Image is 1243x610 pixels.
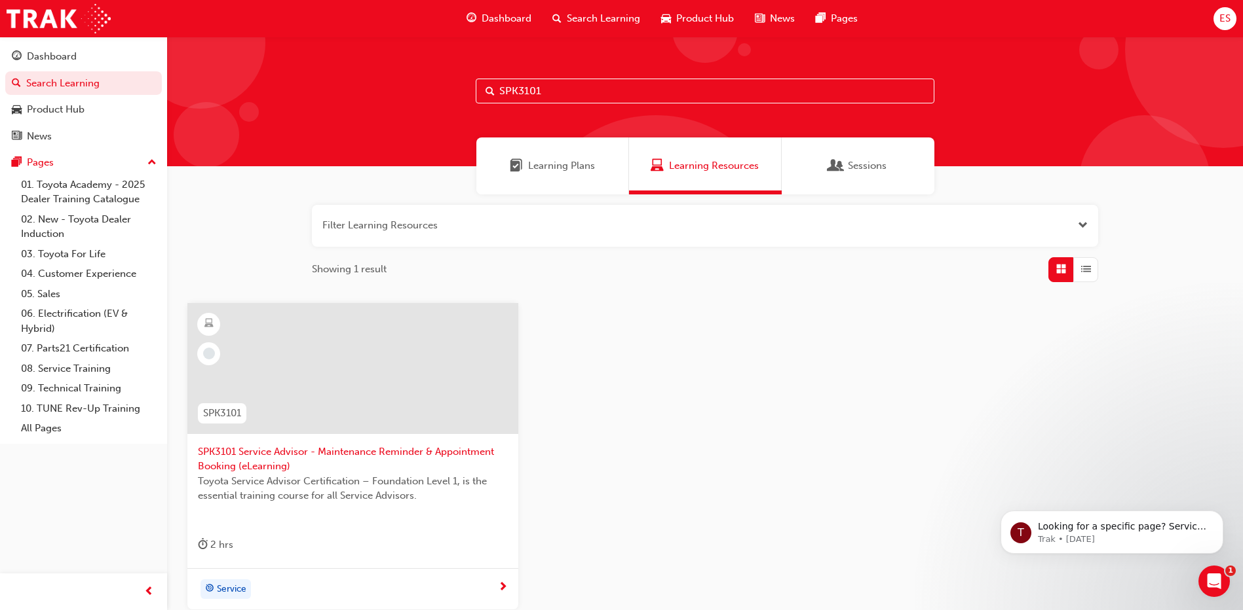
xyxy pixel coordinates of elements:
span: List [1081,262,1091,277]
div: Product Hub [27,102,85,117]
span: Search Learning [567,11,640,26]
a: 08. Service Training [16,359,162,379]
a: 05. Sales [16,284,162,304]
span: learningResourceType_ELEARNING-icon [204,315,214,332]
span: 1 [1225,565,1236,576]
span: Learning Resources [651,158,664,173]
a: news-iconNews [744,5,805,32]
a: guage-iconDashboard [456,5,542,32]
span: Sessions [848,158,887,173]
span: target-icon [205,581,214,598]
span: Search [486,84,495,99]
span: car-icon [661,10,671,27]
a: 09. Technical Training [16,378,162,399]
a: 06. Electrification (EV & Hybrid) [16,304,162,338]
span: Sessions [830,158,843,173]
iframe: Intercom notifications message [981,483,1243,575]
span: next-icon [498,582,508,594]
span: Learning Plans [528,158,595,173]
button: ES [1214,7,1236,30]
div: News [27,129,52,144]
span: prev-icon [144,584,154,600]
button: Open the filter [1078,218,1088,233]
a: 03. Toyota For Life [16,244,162,264]
button: Pages [5,151,162,175]
div: Dashboard [27,49,77,64]
a: 07. Parts21 Certification [16,338,162,359]
a: Learning PlansLearning Plans [476,137,629,194]
a: 04. Customer Experience [16,264,162,284]
iframe: Intercom live chat [1198,565,1230,597]
span: ES [1219,11,1231,26]
a: Learning ResourcesLearning Resources [629,137,782,194]
span: Dashboard [482,11,531,26]
input: Search... [476,79,934,103]
span: pages-icon [816,10,826,27]
a: Search Learning [5,71,162,96]
a: car-iconProduct Hub [651,5,744,32]
img: Trak [7,4,111,33]
a: Product Hub [5,98,162,122]
span: Learning Plans [510,158,523,173]
span: SPK3101 Service Advisor - Maintenance Reminder & Appointment Booking (eLearning) [198,444,508,474]
span: Toyota Service Advisor Certification – Foundation Level 1, is the essential training course for a... [198,474,508,503]
span: SPK3101 [203,406,241,421]
a: News [5,124,162,149]
div: Pages [27,155,54,170]
span: Learning Resources [669,158,759,173]
a: SessionsSessions [782,137,934,194]
span: duration-icon [198,537,208,553]
span: car-icon [12,104,22,116]
span: Showing 1 result [312,262,387,277]
span: search-icon [12,78,21,90]
a: SPK3101SPK3101 Service Advisor - Maintenance Reminder & Appointment Booking (eLearning)Toyota Ser... [187,303,518,609]
a: 02. New - Toyota Dealer Induction [16,209,162,244]
a: pages-iconPages [805,5,868,32]
a: 10. TUNE Rev-Up Training [16,399,162,419]
span: up-icon [147,154,157,171]
span: Grid [1056,262,1066,277]
a: Dashboard [5,45,162,69]
span: pages-icon [12,157,22,169]
span: Pages [831,11,858,26]
div: 2 hrs [198,537,233,553]
button: DashboardSearch LearningProduct HubNews [5,42,162,151]
a: 01. Toyota Academy - 2025 Dealer Training Catalogue [16,175,162,209]
span: News [770,11,795,26]
span: news-icon [755,10,765,27]
span: Service [217,582,246,597]
span: guage-icon [467,10,476,27]
span: search-icon [552,10,562,27]
span: news-icon [12,131,22,143]
a: search-iconSearch Learning [542,5,651,32]
span: Product Hub [676,11,734,26]
a: All Pages [16,418,162,439]
span: guage-icon [12,51,22,63]
span: learningRecordVerb_NONE-icon [203,348,215,359]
